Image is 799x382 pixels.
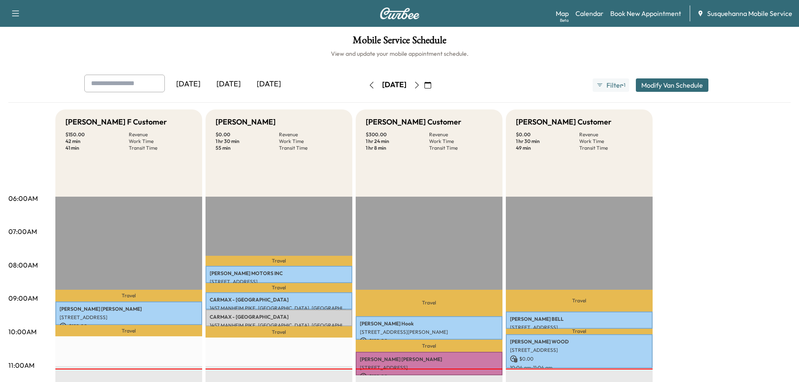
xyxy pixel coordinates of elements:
p: $ 300.00 [366,131,429,138]
p: [PERSON_NAME] WOOD [510,338,648,345]
button: Modify Van Schedule [636,78,708,92]
p: Travel [55,325,202,336]
p: Work Time [279,138,342,145]
p: $ 0.00 [216,131,279,138]
p: Travel [356,290,502,316]
p: 1457 MANHEIM PIKE, [GEOGRAPHIC_DATA], [GEOGRAPHIC_DATA], [GEOGRAPHIC_DATA] [210,322,348,329]
p: 55 min [216,145,279,151]
p: 1 hr 30 min [216,138,279,145]
p: $ 150.00 [65,131,129,138]
p: Travel [55,290,202,301]
p: [STREET_ADDRESS] [360,364,498,371]
p: Transit Time [579,145,643,151]
p: [STREET_ADDRESS] [510,324,648,331]
span: ● [622,83,623,87]
h5: [PERSON_NAME] Customer [366,116,461,128]
p: Revenue [429,131,492,138]
p: [STREET_ADDRESS][PERSON_NAME] [360,329,498,335]
h5: [PERSON_NAME] [216,116,276,128]
p: 07:00AM [8,226,37,236]
div: [DATE] [382,80,406,90]
p: Travel [206,326,352,338]
p: [PERSON_NAME] MOTORS INC [210,270,348,277]
p: 1 hr 24 min [366,138,429,145]
p: 1 hr 8 min [366,145,429,151]
p: 09:00AM [8,293,38,303]
p: [STREET_ADDRESS] [60,314,198,321]
p: $ 150.00 [60,322,198,330]
a: Calendar [575,8,604,18]
p: $ 0.00 [510,355,648,363]
p: 10:00AM [8,327,36,337]
p: Revenue [279,131,342,138]
p: $ 150.00 [360,337,498,345]
p: 1 hr 30 min [516,138,579,145]
p: Transit Time [129,145,192,151]
div: [DATE] [208,75,249,94]
p: [PERSON_NAME] BELL [510,316,648,322]
p: Revenue [129,131,192,138]
p: Work Time [579,138,643,145]
span: Filter [606,80,622,90]
p: 41 min [65,145,129,151]
div: Beta [560,17,569,23]
p: Travel [206,256,352,266]
p: Revenue [579,131,643,138]
p: 06:00AM [8,193,38,203]
p: Transit Time [279,145,342,151]
p: Work Time [429,138,492,145]
div: [DATE] [168,75,208,94]
p: [STREET_ADDRESS] [510,347,648,353]
p: CARMAX - [GEOGRAPHIC_DATA] [210,314,348,320]
p: [PERSON_NAME] Hook [360,320,498,327]
a: MapBeta [556,8,569,18]
span: Susquehanna Mobile Service [707,8,792,18]
p: [PERSON_NAME] [PERSON_NAME] [360,356,498,363]
p: $ 150.00 [360,373,498,380]
p: 10:04 am - 11:04 am [510,364,648,371]
span: 1 [624,82,625,88]
h6: View and update your mobile appointment schedule. [8,49,791,58]
div: [DATE] [249,75,289,94]
p: 11:00AM [8,360,34,370]
p: [PERSON_NAME] [PERSON_NAME] [60,306,198,312]
p: CARMAX - [GEOGRAPHIC_DATA] [210,296,348,303]
p: Travel [356,340,502,351]
h1: Mobile Service Schedule [8,35,791,49]
img: Curbee Logo [380,8,420,19]
p: 42 min [65,138,129,145]
p: [STREET_ADDRESS] [210,278,348,285]
button: Filter●1 [593,78,629,92]
p: 08:00AM [8,260,38,270]
p: 1457 MANHEIM PIKE, [GEOGRAPHIC_DATA], [GEOGRAPHIC_DATA], [GEOGRAPHIC_DATA] [210,305,348,312]
h5: [PERSON_NAME] F Customer [65,116,167,128]
p: $ 0.00 [516,131,579,138]
p: Work Time [129,138,192,145]
p: Transit Time [429,145,492,151]
p: 49 min [516,145,579,151]
h5: [PERSON_NAME] Customer [516,116,612,128]
p: Travel [206,283,352,293]
p: Travel [506,329,653,334]
a: Book New Appointment [610,8,681,18]
p: Travel [506,290,653,312]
